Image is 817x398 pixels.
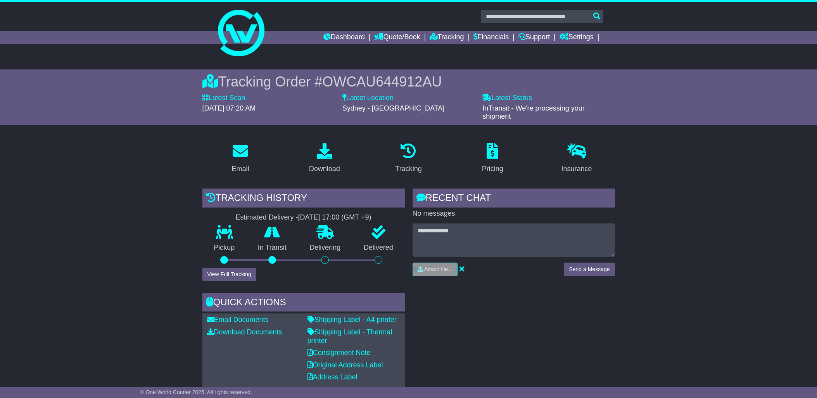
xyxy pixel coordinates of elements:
a: Tracking [430,31,464,44]
div: Insurance [561,164,592,174]
p: Pickup [202,244,247,252]
label: Latest Scan [202,94,245,102]
span: OWCAU644912AU [322,74,442,90]
a: Pricing [477,140,508,177]
a: Settings [560,31,594,44]
div: RECENT CHAT [413,189,615,209]
a: Shipping Label - A4 printer [307,316,397,324]
div: Pricing [482,164,503,174]
a: Original Address Label [307,361,383,369]
label: Latest Location [342,94,394,102]
a: Download [304,140,345,177]
a: Email [226,140,254,177]
a: Financials [473,31,509,44]
a: Dashboard [323,31,365,44]
div: Tracking Order # [202,73,615,90]
span: InTransit - We're processing your shipment [482,104,585,121]
a: Quote/Book [374,31,420,44]
a: Consignment Note [307,349,371,356]
p: In Transit [246,244,298,252]
a: Support [518,31,550,44]
div: Estimated Delivery - [202,213,405,222]
button: View Full Tracking [202,268,256,281]
div: [DATE] 17:00 (GMT +9) [298,213,371,222]
a: Tracking [390,140,427,177]
div: Email [231,164,249,174]
div: Quick Actions [202,293,405,314]
a: Email Documents [207,316,269,324]
span: © One World Courier 2025. All rights reserved. [140,389,252,395]
div: Download [309,164,340,174]
a: Address Label [307,373,358,381]
a: Shipping Label - Thermal printer [307,328,392,344]
div: Tracking history [202,189,405,209]
span: [DATE] 07:20 AM [202,104,256,112]
button: Send a Message [564,263,615,276]
p: Delivered [352,244,405,252]
p: Delivering [298,244,352,252]
a: Insurance [556,140,597,177]
span: Sydney - [GEOGRAPHIC_DATA] [342,104,444,112]
p: No messages [413,209,615,218]
div: Tracking [395,164,421,174]
label: Latest Status [482,94,532,102]
a: Download Documents [207,328,282,336]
